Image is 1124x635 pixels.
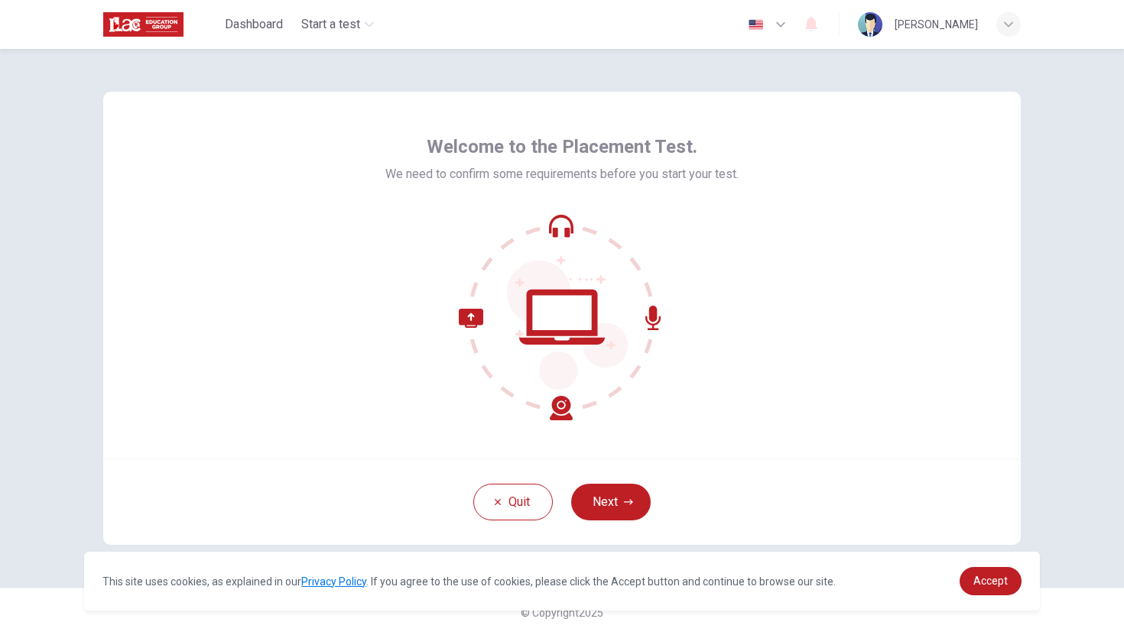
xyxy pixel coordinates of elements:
[895,15,978,34] div: [PERSON_NAME]
[385,165,739,183] span: We need to confirm some requirements before you start your test.
[301,575,366,588] a: Privacy Policy
[103,9,219,40] a: ILAC logo
[473,484,553,520] button: Quit
[295,11,380,38] button: Start a test
[960,567,1022,595] a: dismiss cookie message
[427,134,697,159] span: Welcome to the Placement Test.
[301,15,360,34] span: Start a test
[219,11,289,38] button: Dashboard
[973,575,1008,587] span: Accept
[746,19,765,31] img: en
[858,12,882,37] img: Profile picture
[84,552,1040,611] div: cookieconsent
[225,15,283,34] span: Dashboard
[571,484,651,520] button: Next
[103,9,184,40] img: ILAC logo
[102,575,836,588] span: This site uses cookies, as explained in our . If you agree to the use of cookies, please click th...
[521,607,603,619] span: © Copyright 2025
